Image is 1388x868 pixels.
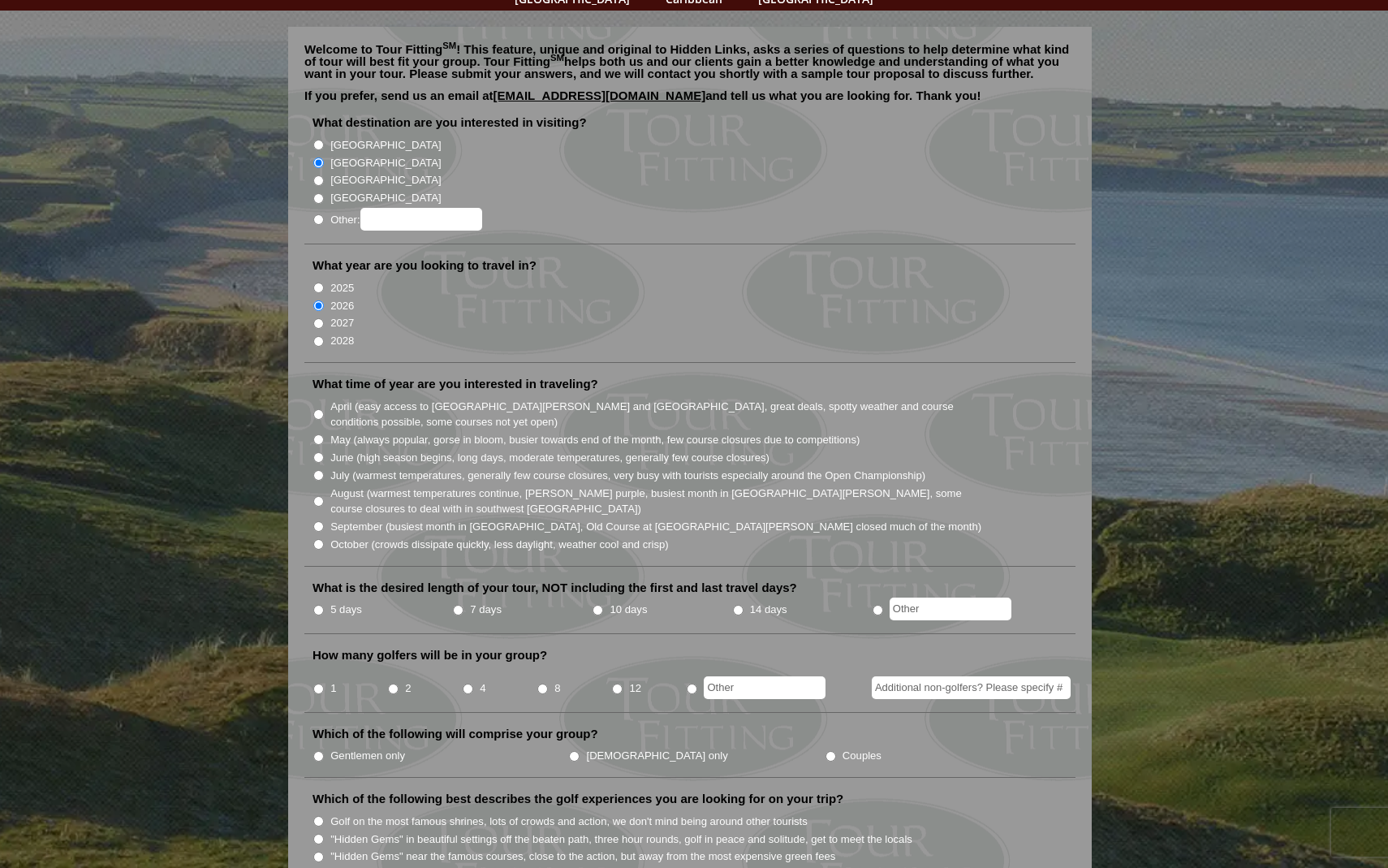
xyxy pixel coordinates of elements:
label: 2025 [330,280,354,296]
label: [GEOGRAPHIC_DATA] [330,190,441,206]
input: Additional non-golfers? Please specify # [872,676,1071,699]
label: 7 days [470,602,502,618]
label: "Hidden Gems" near the famous courses, close to the action, but away from the most expensive gree... [330,849,835,865]
label: 1 [330,680,336,697]
label: April (easy access to [GEOGRAPHIC_DATA][PERSON_NAME] and [GEOGRAPHIC_DATA], great deals, spotty w... [330,399,983,430]
label: What is the desired length of your tour, NOT including the first and last travel days? [313,580,797,596]
label: Which of the following best describes the golf experiences you are looking for on your trip? [313,791,843,807]
label: June (high season begins, long days, moderate temperatures, generally few course closures) [330,450,769,466]
label: What year are you looking to travel in? [313,257,537,274]
label: 10 days [610,602,648,618]
label: Golf on the most famous shrines, lots of crowds and action, we don't mind being around other tour... [330,814,808,830]
label: [GEOGRAPHIC_DATA] [330,155,441,171]
label: 5 days [330,602,362,618]
label: Couples [843,748,882,764]
label: [DEMOGRAPHIC_DATA] only [587,748,728,764]
label: 12 [629,680,641,697]
label: 14 days [750,602,787,618]
label: 2026 [330,298,354,314]
label: 2 [405,680,411,697]
label: 2027 [330,315,354,331]
label: "Hidden Gems" in beautiful settings off the beaten path, three hour rounds, golf in peace and sol... [330,831,912,848]
label: Which of the following will comprise your group? [313,726,598,742]
p: Welcome to Tour Fitting ! This feature, unique and original to Hidden Links, asks a series of que... [304,43,1075,80]
a: [EMAIL_ADDRESS][DOMAIN_NAME] [494,89,706,102]
label: 2028 [330,333,354,349]
input: Other [890,598,1011,620]
label: How many golfers will be in your group? [313,647,547,663]
label: September (busiest month in [GEOGRAPHIC_DATA], Old Course at [GEOGRAPHIC_DATA][PERSON_NAME] close... [330,519,981,535]
sup: SM [442,41,456,50]
input: Other [704,676,825,699]
label: May (always popular, gorse in bloom, busier towards end of the month, few course closures due to ... [330,432,860,448]
input: Other: [360,208,482,231]
label: [GEOGRAPHIC_DATA] [330,137,441,153]
label: October (crowds dissipate quickly, less daylight, weather cool and crisp) [330,537,669,553]
label: Other: [330,208,481,231]
label: 4 [480,680,485,697]
label: What destination are you interested in visiting? [313,114,587,131]
sup: SM [550,53,564,63]
label: 8 [554,680,560,697]
label: What time of year are you interested in traveling? [313,376,598,392]
p: If you prefer, send us an email at and tell us what you are looking for. Thank you! [304,89,1075,114]
label: Gentlemen only [330,748,405,764]
label: [GEOGRAPHIC_DATA] [330,172,441,188]
label: August (warmest temperatures continue, [PERSON_NAME] purple, busiest month in [GEOGRAPHIC_DATA][P... [330,486,983,517]
label: July (warmest temperatures, generally few course closures, very busy with tourists especially aro... [330,468,925,484]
